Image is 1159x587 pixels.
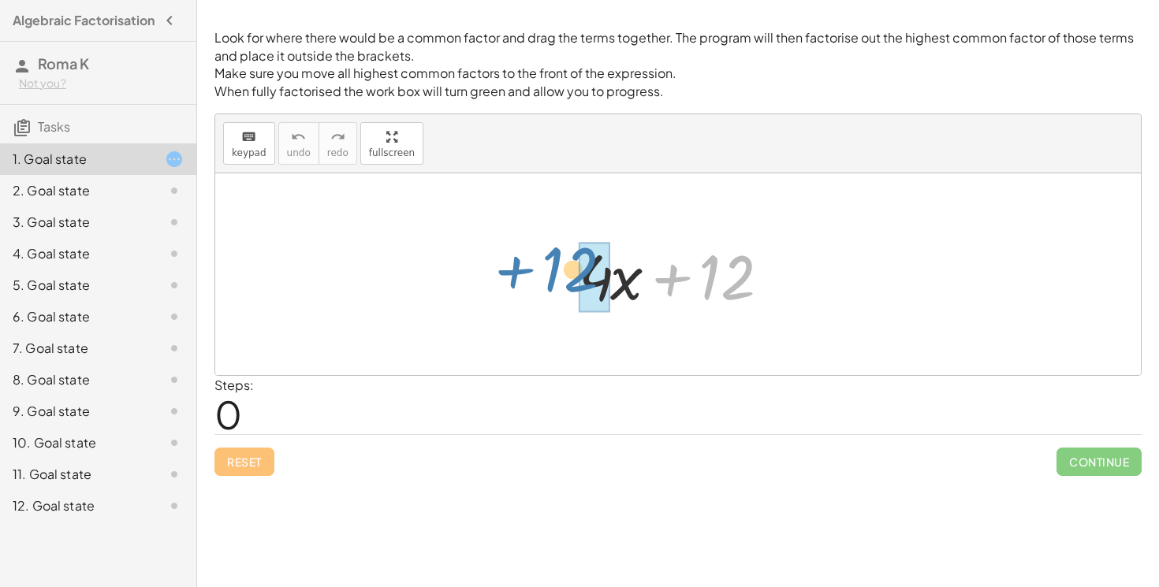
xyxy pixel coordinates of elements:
i: Task not started. [165,402,184,421]
div: 9. Goal state [13,402,140,421]
div: 4. Goal state [13,244,140,263]
div: 10. Goal state [13,433,140,452]
button: undoundo [278,122,319,165]
span: undo [287,147,311,158]
div: 5. Goal state [13,276,140,295]
button: fullscreen [360,122,423,165]
i: undo [291,128,306,147]
i: Task not started. [165,307,184,326]
p: When fully factorised the work box will turn green and allow you to progress. [214,83,1142,101]
p: Make sure you move all highest common factors to the front of the expression. [214,65,1142,83]
span: Roma K [38,54,89,72]
span: keypad [232,147,266,158]
button: redoredo [319,122,357,165]
span: redo [327,147,348,158]
i: Task not started. [165,433,184,452]
i: Task not started. [165,370,184,389]
i: Task started. [165,150,184,169]
span: Tasks [38,118,70,135]
i: Task not started. [165,465,184,484]
div: 3. Goal state [13,213,140,232]
i: Task not started. [165,181,184,200]
div: Not you? [19,76,184,91]
i: Task not started. [165,496,184,515]
i: keyboard [241,128,256,147]
div: 2. Goal state [13,181,140,200]
p: Look for where there would be a common factor and drag the terms together. The program will then ... [214,29,1142,65]
div: 12. Goal state [13,496,140,515]
i: Task not started. [165,276,184,295]
i: redo [330,128,345,147]
label: Steps: [214,377,254,393]
div: 1. Goal state [13,150,140,169]
div: 11. Goal state [13,465,140,484]
span: 0 [214,390,242,438]
i: Task not started. [165,244,184,263]
i: Task not started. [165,213,184,232]
div: 8. Goal state [13,370,140,389]
h4: Algebraic Factorisation [13,11,155,30]
button: keyboardkeypad [223,122,275,165]
i: Task not started. [165,339,184,358]
span: fullscreen [369,147,415,158]
div: 6. Goal state [13,307,140,326]
div: 7. Goal state [13,339,140,358]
